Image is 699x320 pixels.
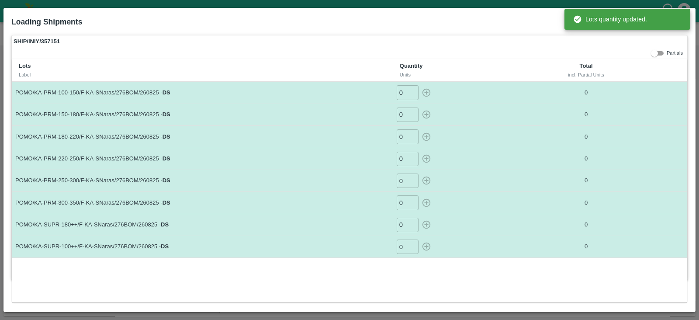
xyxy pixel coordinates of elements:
td: POMO/KA-PRM-150-180/F-KA-SNaras/276BOM/260825 - [12,104,393,125]
p: 0 [530,221,642,229]
input: 0 [397,195,419,210]
input: 0 [397,174,419,188]
strong: DS [161,243,169,250]
input: 0 [397,85,419,100]
strong: DS [163,155,170,162]
td: POMO/KA-PRM-220-250/F-KA-SNaras/276BOM/260825 - [12,148,393,170]
p: 0 [530,199,642,207]
p: 0 [530,89,642,97]
b: Quantity [400,63,423,69]
strong: DS [163,177,170,184]
div: incl. Partial Units [534,71,638,79]
input: 0 [397,129,419,144]
input: 0 [397,218,419,232]
strong: DS [161,221,169,228]
b: Loading Shipments [11,17,82,26]
td: POMO/KA-PRM-300-350/F-KA-SNaras/276BOM/260825 - [12,192,393,214]
div: Partials [649,48,683,59]
strong: DS [163,111,170,118]
b: Total [579,63,592,69]
td: POMO/KA-SUPR-180++/F-KA-SNaras/276BOM/260825 - [12,214,393,236]
td: POMO/KA-PRM-180-220/F-KA-SNaras/276BOM/260825 - [12,126,393,148]
p: 0 [530,155,642,163]
input: 0 [397,108,419,122]
div: Units [400,71,520,79]
div: Label [19,71,386,79]
input: 0 [397,240,419,254]
p: 0 [530,177,642,185]
b: Lots [19,63,31,69]
td: POMO/KA-SUPR-100++/F-KA-SNaras/276BOM/260825 - [12,236,393,257]
strong: SHIP/INIY/357151 [14,37,60,46]
p: 0 [530,111,642,119]
td: POMO/KA-PRM-250-300/F-KA-SNaras/276BOM/260825 - [12,170,393,191]
td: POMO/KA-PRM-100-150/F-KA-SNaras/276BOM/260825 - [12,82,393,104]
p: 0 [530,243,642,251]
strong: DS [163,133,170,140]
input: 0 [397,152,419,166]
div: Lots quantity updated. [573,11,647,27]
strong: DS [163,89,170,96]
strong: DS [163,199,170,206]
p: 0 [530,133,642,141]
